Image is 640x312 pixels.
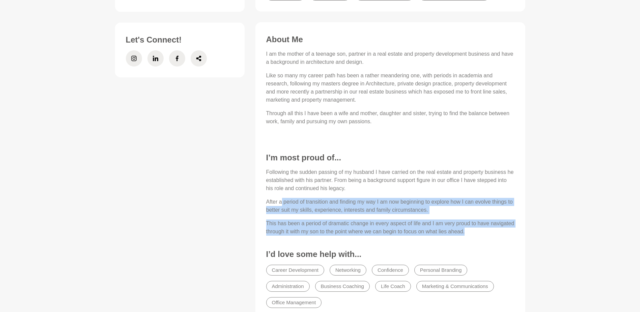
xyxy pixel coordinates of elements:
p: This has been a period of dramatic change in every aspect of life and I am very proud to have nav... [266,219,514,236]
p: After a period of transition and finding my way I am now beginning to explore how I can evolve th... [266,198,514,214]
a: LinkedIn [147,50,164,67]
a: Instagram [126,50,142,67]
p: Following the sudden passing of my husband I have carried on the real estate and property busines... [266,168,514,192]
p: I am the mother of a teenage son, partner in a real estate and property development business and ... [266,50,514,66]
a: Share [191,50,207,67]
p: Like so many my career path has been a rather meandering one, with periods in academia and resear... [266,72,514,104]
p: Through all this I have been a wife and mother, daughter and sister, trying to find the balance b... [266,109,514,126]
h3: About Me [266,34,514,45]
h3: I’d love some help with... [266,249,514,259]
h3: I’m most proud of... [266,153,514,163]
a: Facebook [169,50,185,67]
h3: Let's Connect! [126,35,234,45]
